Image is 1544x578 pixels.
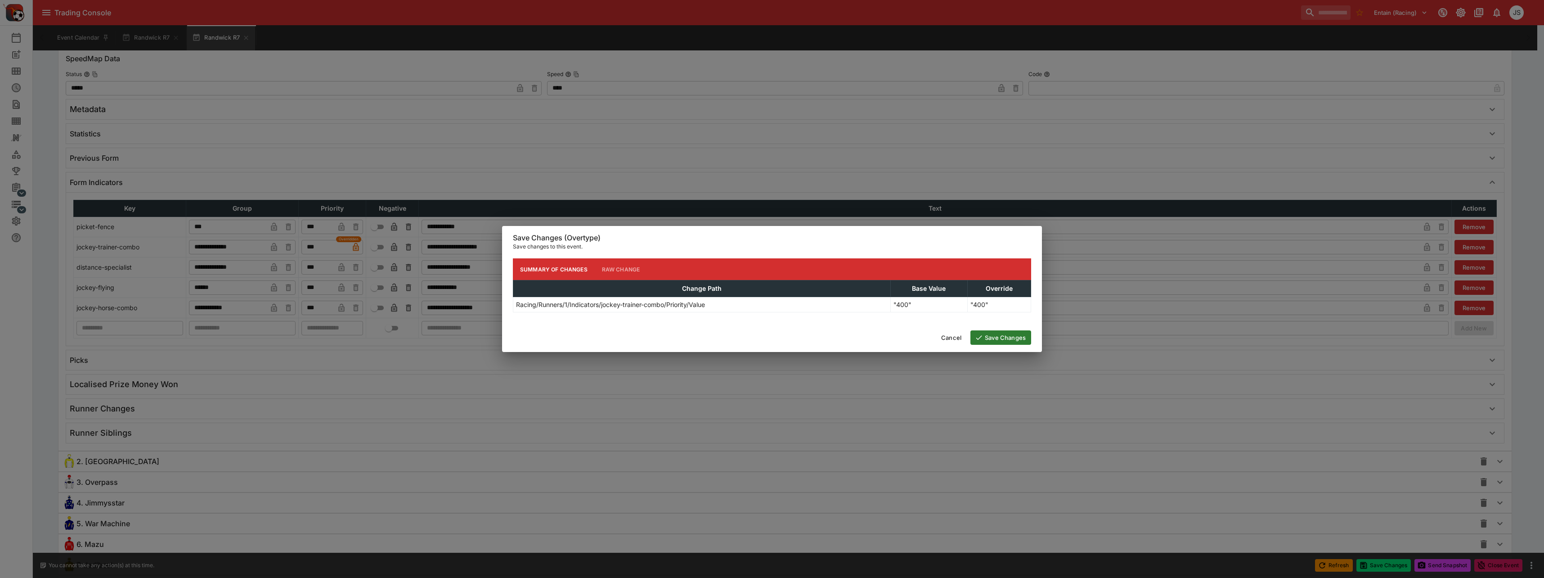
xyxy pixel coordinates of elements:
button: Save Changes [970,330,1031,345]
button: Raw Change [595,258,647,280]
p: Save changes to this event. [513,242,1031,251]
td: "400" [967,297,1031,312]
th: Base Value [891,280,968,297]
th: Change Path [513,280,891,297]
button: Cancel [936,330,967,345]
td: "400" [891,297,968,312]
p: Racing/Runners/1/Indicators/jockey-trainer-combo/Priority/Value [516,300,705,309]
th: Override [967,280,1031,297]
button: Summary of Changes [513,258,595,280]
h6: Save Changes (Overtype) [513,233,1031,243]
